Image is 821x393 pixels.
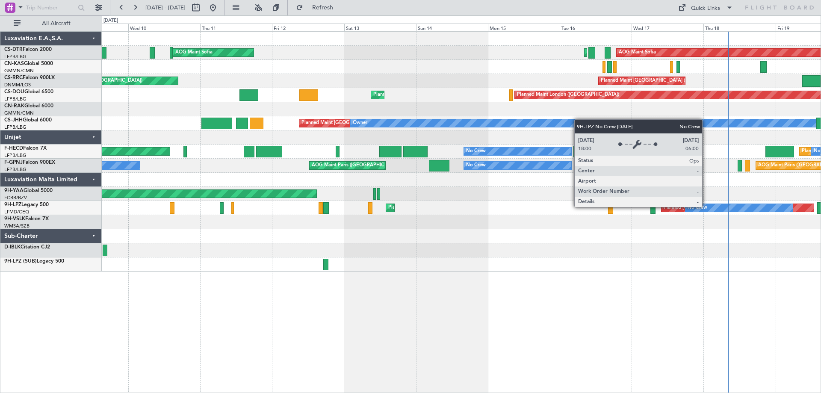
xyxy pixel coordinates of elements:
[4,82,31,88] a: DNMM/LOS
[4,61,24,66] span: CN-KAS
[466,145,486,158] div: No Crew
[4,245,21,250] span: D-IBLK
[200,24,272,31] div: Thu 11
[488,24,560,31] div: Mon 15
[4,160,55,165] a: F-GPNJFalcon 900EX
[312,159,402,172] div: AOG Maint Paris ([GEOGRAPHIC_DATA])
[691,4,720,13] div: Quick Links
[103,17,118,24] div: [DATE]
[4,103,53,109] a: CN-RAKGlobal 6000
[4,223,30,229] a: WMSA/SZB
[517,89,619,101] div: Planned Maint London ([GEOGRAPHIC_DATA])
[4,188,24,193] span: 9H-YAA
[175,46,213,59] div: AOG Maint Sofia
[587,46,630,59] div: Planned Maint Sofia
[4,61,53,66] a: CN-KASGlobal 5000
[703,24,775,31] div: Thu 18
[128,24,200,31] div: Wed 10
[4,47,23,52] span: CS-DTR
[4,146,47,151] a: F-HECDFalcon 7X
[4,110,34,116] a: GMMN/CMN
[353,117,367,130] div: Owner
[4,103,24,109] span: CN-RAK
[4,160,23,165] span: F-GPNJ
[4,118,52,123] a: CS-JHHGlobal 6000
[4,75,55,80] a: CS-RRCFalcon 900LX
[4,118,23,123] span: CS-JHH
[632,24,703,31] div: Wed 17
[4,209,29,215] a: LFMD/CEQ
[145,4,186,12] span: [DATE] - [DATE]
[305,5,341,11] span: Refresh
[373,89,508,101] div: Planned Maint [GEOGRAPHIC_DATA] ([GEOGRAPHIC_DATA])
[619,46,656,59] div: AOG Maint Sofia
[22,21,90,27] span: All Aircraft
[4,166,27,173] a: LFPB/LBG
[601,74,735,87] div: Planned Maint [GEOGRAPHIC_DATA] ([GEOGRAPHIC_DATA])
[4,188,53,193] a: 9H-YAAGlobal 5000
[4,202,49,207] a: 9H-LPZLegacy 500
[4,146,23,151] span: F-HECD
[4,152,27,159] a: LFPB/LBG
[4,259,64,264] a: 9H-LPZ (SUB)Legacy 500
[560,24,632,31] div: Tue 16
[4,96,27,102] a: LFPB/LBG
[4,89,53,95] a: CS-DOUGlobal 6500
[4,245,50,250] a: D-IBLKCitation CJ2
[344,24,416,31] div: Sat 13
[4,47,52,52] a: CS-DTRFalcon 2000
[4,89,24,95] span: CS-DOU
[466,159,486,172] div: No Crew
[4,53,27,60] a: LFPB/LBG
[416,24,488,31] div: Sun 14
[301,117,436,130] div: Planned Maint [GEOGRAPHIC_DATA] ([GEOGRAPHIC_DATA])
[4,259,37,264] span: 9H-LPZ (SUB)
[4,75,23,80] span: CS-RRC
[272,24,344,31] div: Fri 12
[4,68,34,74] a: GMMN/CMN
[664,201,785,214] div: Planned [GEOGRAPHIC_DATA] ([GEOGRAPHIC_DATA])
[292,1,343,15] button: Refresh
[4,195,27,201] a: FCBB/BZV
[4,216,25,222] span: 9H-VSLK
[688,201,707,214] div: No Crew
[4,124,27,130] a: LFPB/LBG
[4,202,21,207] span: 9H-LPZ
[26,1,75,14] input: Trip Number
[4,216,49,222] a: 9H-VSLKFalcon 7X
[674,1,737,15] button: Quick Links
[388,201,490,214] div: Planned Maint Cannes ([GEOGRAPHIC_DATA])
[9,17,93,30] button: All Aircraft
